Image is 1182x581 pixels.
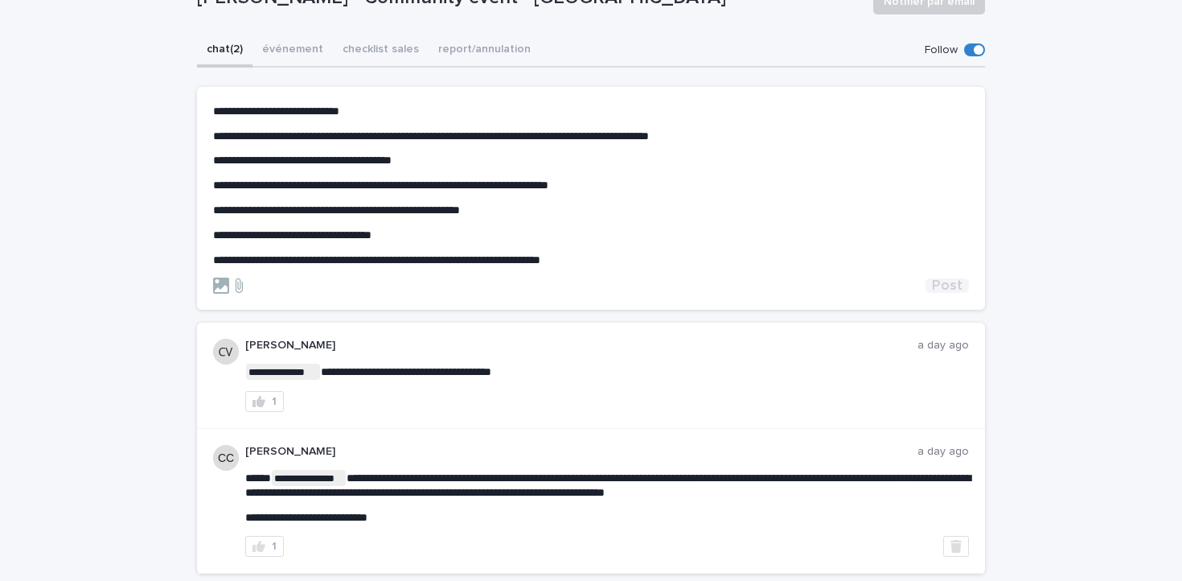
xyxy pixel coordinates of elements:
[272,541,277,552] div: 1
[245,536,284,557] button: 1
[272,396,277,407] div: 1
[245,391,284,412] button: 1
[245,339,917,352] p: [PERSON_NAME]
[252,34,333,68] button: événement
[245,445,917,459] p: [PERSON_NAME]
[925,278,969,293] button: Post
[429,34,540,68] button: report/annulation
[197,34,252,68] button: chat (2)
[925,43,958,57] p: Follow
[943,536,969,557] button: Delete post
[932,278,962,293] span: Post
[917,339,969,352] p: a day ago
[917,445,969,459] p: a day ago
[333,34,429,68] button: checklist sales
